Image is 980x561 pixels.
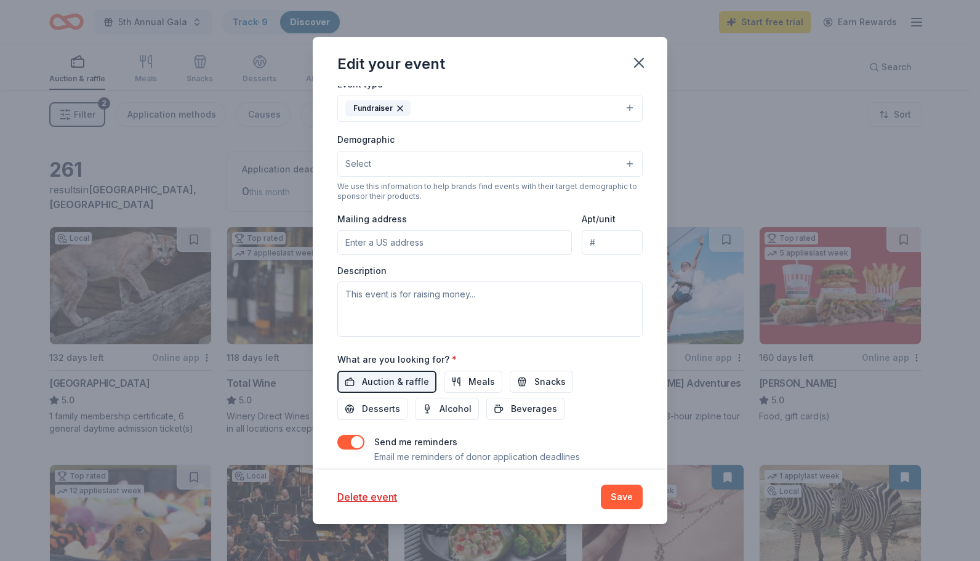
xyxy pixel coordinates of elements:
[510,371,573,393] button: Snacks
[362,374,429,389] span: Auction & raffle
[374,450,580,464] p: Email me reminders of donor application deadlines
[601,485,643,509] button: Save
[534,374,566,389] span: Snacks
[362,402,400,416] span: Desserts
[337,134,395,146] label: Demographic
[444,371,502,393] button: Meals
[337,151,643,177] button: Select
[415,398,479,420] button: Alcohol
[337,398,408,420] button: Desserts
[337,490,397,504] button: Delete event
[337,54,445,74] div: Edit your event
[374,437,457,447] label: Send me reminders
[511,402,557,416] span: Beverages
[345,156,371,171] span: Select
[337,353,457,366] label: What are you looking for?
[337,230,572,255] input: Enter a US address
[345,100,411,116] div: Fundraiser
[468,374,495,389] span: Meals
[337,265,387,277] label: Description
[440,402,472,416] span: Alcohol
[337,213,407,225] label: Mailing address
[582,230,643,255] input: #
[337,95,643,122] button: Fundraiser
[582,213,616,225] label: Apt/unit
[337,182,643,201] div: We use this information to help brands find events with their target demographic to sponsor their...
[486,398,564,420] button: Beverages
[337,371,436,393] button: Auction & raffle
